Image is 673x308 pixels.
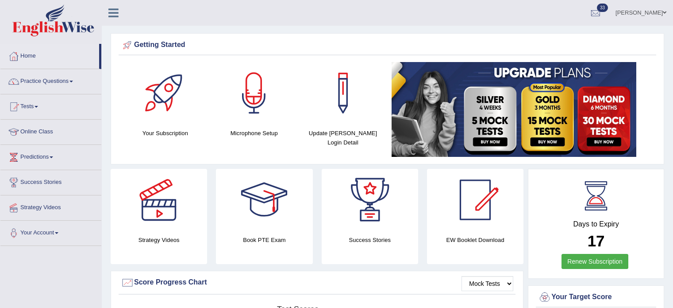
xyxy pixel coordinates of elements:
a: Predictions [0,145,101,167]
div: Your Target Score [538,291,654,304]
a: Strategy Videos [0,195,101,218]
img: small5.jpg [392,62,636,157]
h4: Success Stories [322,235,418,245]
h4: Microphone Setup [214,129,294,138]
h4: EW Booklet Download [427,235,523,245]
h4: Book PTE Exam [216,235,312,245]
a: Success Stories [0,170,101,192]
b: 17 [588,232,605,250]
span: 33 [597,4,608,12]
h4: Update [PERSON_NAME] Login Detail [303,129,383,147]
h4: Strategy Videos [111,235,207,245]
a: Tests [0,94,101,117]
div: Getting Started [121,39,654,52]
h4: Your Subscription [125,129,205,138]
h4: Days to Expiry [538,220,654,228]
a: Your Account [0,221,101,243]
div: Score Progress Chart [121,276,513,289]
a: Practice Questions [0,69,101,91]
a: Home [0,44,99,66]
a: Online Class [0,120,101,142]
a: Renew Subscription [561,254,628,269]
